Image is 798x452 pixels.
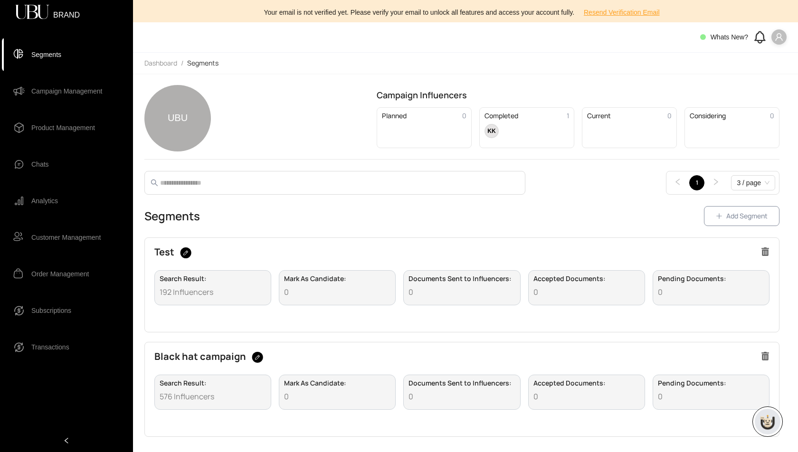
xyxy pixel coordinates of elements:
span: Documents Sent to Influencers : [408,380,515,386]
span: 0 [533,392,640,401]
button: right [708,175,723,190]
span: 0 [408,392,515,401]
span: Pending Documents : [658,380,764,386]
span: Dashboard [144,58,177,67]
span: 576 Influencers [160,392,266,401]
span: Considering [690,113,726,119]
button: Add Segment [704,206,779,226]
span: left [63,437,70,444]
span: 0 [770,113,774,119]
span: Campaign Management [31,82,102,101]
li: 1 [689,175,704,190]
div: Page Size [731,175,775,190]
span: 0 [658,392,764,401]
span: Whats New? [711,33,748,41]
span: Add Segment [726,211,768,221]
span: 0 [408,288,515,297]
span: Search Result : [160,380,266,386]
span: Accepted Documents : [533,275,640,282]
h3: Segments [144,208,200,224]
span: Customer Management [31,228,101,247]
span: Analytics [31,191,58,210]
span: Resend Verification Email [584,7,660,18]
li: Next Page [708,175,723,190]
span: Test [154,247,191,259]
span: BRAND [53,11,80,13]
a: 1 [690,176,704,190]
span: Mark As Candidate : [284,380,390,386]
span: 0 [658,288,764,297]
span: Black hat campaign [154,352,263,363]
span: user [775,33,783,41]
span: Segments [31,45,61,64]
span: Mark As Candidate : [284,275,390,282]
span: Completed [484,113,518,119]
span: Planned [382,113,407,119]
span: 0 [284,288,390,297]
span: search [151,179,158,187]
span: Product Management [31,118,95,137]
span: 0 [284,392,390,401]
div: KK [484,124,499,138]
button: left [670,175,685,190]
span: UBU [168,111,188,125]
div: Your email is not verified yet. Please verify your email to unlock all features and access your a... [139,5,792,20]
h5: Campaign Influencers [377,88,779,102]
span: 3 / page [737,176,769,190]
span: Subscriptions [31,301,71,320]
span: right [712,178,720,186]
img: chatboticon-C4A3G2IU.png [758,412,777,431]
button: Resend Verification Email [576,5,667,20]
span: Accepted Documents : [533,380,640,386]
span: Search Result : [160,275,266,282]
span: 0 [462,113,466,119]
li: Previous Page [670,175,685,190]
span: Pending Documents : [658,275,764,282]
span: 0 [667,113,672,119]
span: Order Management [31,264,89,283]
span: Segments [187,58,218,67]
span: Chats [31,155,49,174]
span: Documents Sent to Influencers : [408,275,515,282]
span: 0 [533,288,640,297]
span: Current [587,113,611,119]
span: plus [716,213,722,219]
span: 192 Influencers [160,288,266,297]
span: left [674,178,682,186]
span: 1 [567,113,569,119]
li: / [181,58,183,68]
span: Transactions [31,338,69,357]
